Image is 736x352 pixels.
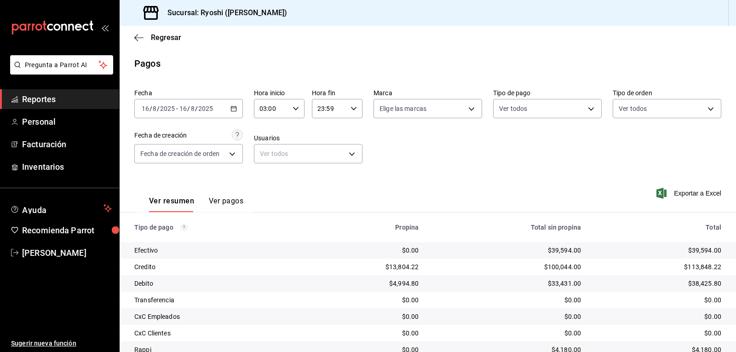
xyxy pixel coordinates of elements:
[6,67,113,76] a: Pregunta a Parrot AI
[613,90,721,96] label: Tipo de orden
[433,246,581,255] div: $39,594.00
[596,246,721,255] div: $39,594.00
[22,161,112,173] span: Inventarios
[314,329,419,338] div: $0.00
[134,33,181,42] button: Regresar
[152,105,157,112] input: --
[433,262,581,271] div: $100,044.00
[134,262,299,271] div: Credito
[101,24,109,31] button: open_drawer_menu
[10,55,113,75] button: Pregunta a Parrot AI
[176,105,178,112] span: -
[314,312,419,321] div: $0.00
[134,90,243,96] label: Fecha
[134,246,299,255] div: Efectivo
[254,90,305,96] label: Hora inicio
[198,105,213,112] input: ----
[187,105,190,112] span: /
[433,224,581,231] div: Total sin propina
[195,105,198,112] span: /
[22,138,112,150] span: Facturación
[25,60,99,70] span: Pregunta a Parrot AI
[433,329,581,338] div: $0.00
[254,135,362,141] label: Usuarios
[190,105,195,112] input: --
[160,7,287,18] h3: Sucursal: Ryoshi ([PERSON_NAME])
[134,57,161,70] div: Pagos
[314,246,419,255] div: $0.00
[134,329,299,338] div: CxC Clientes
[134,312,299,321] div: CxC Empleados
[596,312,721,321] div: $0.00
[596,329,721,338] div: $0.00
[433,295,581,305] div: $0.00
[134,295,299,305] div: Transferencia
[596,295,721,305] div: $0.00
[134,131,187,140] div: Fecha de creación
[596,279,721,288] div: $38,425.80
[254,144,362,163] div: Ver todos
[134,224,299,231] div: Tipo de pago
[22,203,100,214] span: Ayuda
[433,279,581,288] div: $33,431.00
[151,33,181,42] span: Regresar
[596,224,721,231] div: Total
[11,339,112,348] span: Sugerir nueva función
[314,262,419,271] div: $13,804.22
[141,105,149,112] input: --
[134,279,299,288] div: Debito
[22,115,112,128] span: Personal
[596,262,721,271] div: $113,848.22
[433,312,581,321] div: $0.00
[140,149,219,158] span: Fecha de creación de orden
[374,90,482,96] label: Marca
[160,105,175,112] input: ----
[314,224,419,231] div: Propina
[658,188,721,199] button: Exportar a Excel
[379,104,426,113] span: Elige las marcas
[149,105,152,112] span: /
[209,196,243,212] button: Ver pagos
[619,104,647,113] span: Ver todos
[149,196,194,212] button: Ver resumen
[493,90,602,96] label: Tipo de pago
[22,224,112,237] span: Recomienda Parrot
[314,295,419,305] div: $0.00
[22,93,112,105] span: Reportes
[179,105,187,112] input: --
[149,196,243,212] div: navigation tabs
[314,279,419,288] div: $4,994.80
[499,104,527,113] span: Ver todos
[181,224,187,231] svg: Los pagos realizados con Pay y otras terminales son montos brutos.
[312,90,362,96] label: Hora fin
[22,247,112,259] span: [PERSON_NAME]
[157,105,160,112] span: /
